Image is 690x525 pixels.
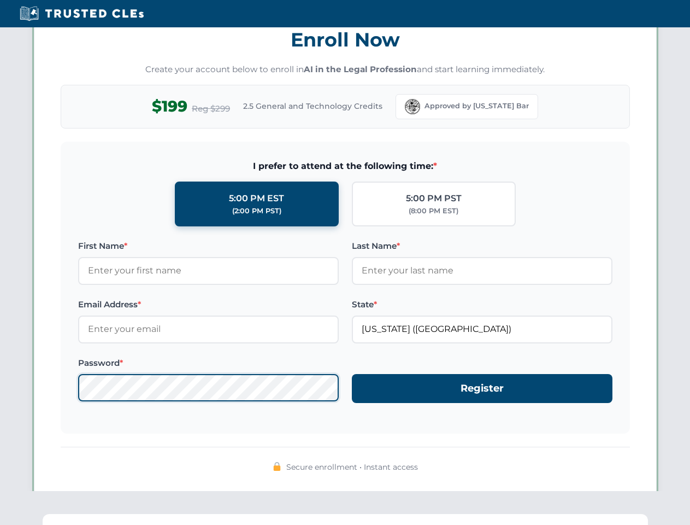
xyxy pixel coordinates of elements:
[409,206,458,217] div: (8:00 PM EST)
[352,316,612,343] input: Florida (FL)
[78,240,339,253] label: First Name
[78,257,339,284] input: Enter your first name
[352,240,612,253] label: Last Name
[61,63,630,76] p: Create your account below to enroll in and start learning immediately.
[352,257,612,284] input: Enter your last name
[78,298,339,311] label: Email Address
[243,100,382,112] span: 2.5 General and Technology Credits
[273,462,281,471] img: 🔒
[192,102,230,115] span: Reg $299
[78,357,339,370] label: Password
[286,461,418,473] span: Secure enrollment • Instant access
[78,316,339,343] input: Enter your email
[232,206,281,217] div: (2:00 PM PST)
[229,191,284,206] div: 5:00 PM EST
[152,94,187,119] span: $199
[16,5,147,22] img: Trusted CLEs
[78,159,612,173] span: I prefer to attend at the following time:
[352,374,612,403] button: Register
[405,99,420,114] img: Florida Bar
[406,191,462,206] div: 5:00 PM PST
[61,22,630,57] h3: Enroll Now
[352,298,612,311] label: State
[304,64,417,74] strong: AI in the Legal Profession
[424,101,529,112] span: Approved by [US_STATE] Bar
